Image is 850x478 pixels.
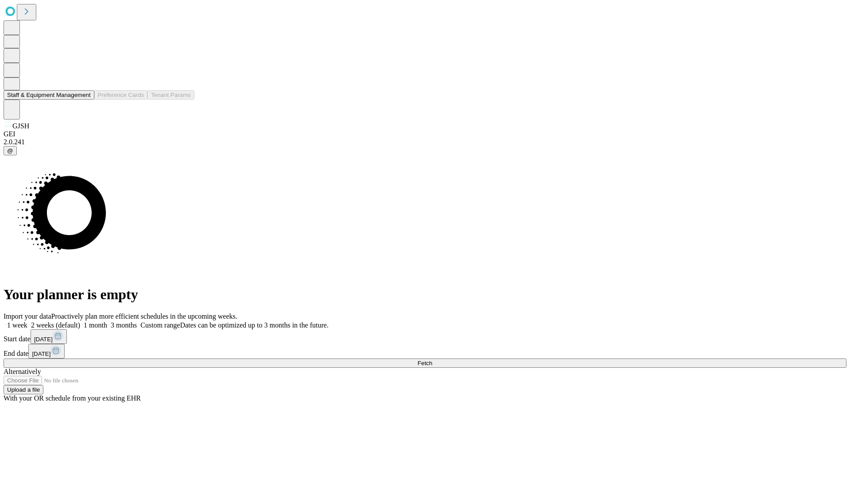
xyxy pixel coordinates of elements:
button: @ [4,146,17,155]
span: Import your data [4,312,51,320]
div: Start date [4,329,846,344]
span: Fetch [417,360,432,366]
span: Proactively plan more efficient schedules in the upcoming weeks. [51,312,237,320]
div: End date [4,344,846,358]
button: Tenant Params [147,90,194,100]
button: Upload a file [4,385,43,394]
span: 3 months [111,321,137,329]
button: Preference Cards [94,90,147,100]
span: With your OR schedule from your existing EHR [4,394,141,402]
div: GEI [4,130,846,138]
button: [DATE] [28,344,65,358]
span: GJSH [12,122,29,130]
button: [DATE] [31,329,67,344]
span: Alternatively [4,368,41,375]
h1: Your planner is empty [4,286,846,303]
span: [DATE] [34,336,53,343]
span: Custom range [140,321,180,329]
span: 1 month [84,321,107,329]
span: 1 week [7,321,27,329]
button: Fetch [4,358,846,368]
div: 2.0.241 [4,138,846,146]
span: [DATE] [32,351,50,357]
span: Dates can be optimized up to 3 months in the future. [180,321,328,329]
button: Staff & Equipment Management [4,90,94,100]
span: @ [7,147,13,154]
span: 2 weeks (default) [31,321,80,329]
